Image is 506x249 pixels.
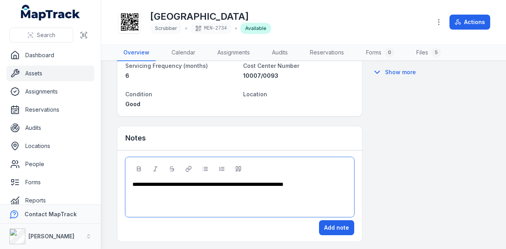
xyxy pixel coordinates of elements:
button: Blockquote [232,162,245,176]
a: Overview [117,45,156,61]
strong: [PERSON_NAME] [28,233,74,240]
a: Reports [6,193,94,208]
strong: Contact MapTrack [25,211,77,217]
a: Forms [6,174,94,190]
h3: Notes [125,133,146,144]
button: Show more [372,64,421,81]
span: Condition [125,91,152,97]
button: Actions [449,15,490,30]
button: Add note [319,220,354,235]
a: Assets [6,66,94,81]
a: Locations [6,138,94,154]
button: Ordered List [215,162,228,176]
a: Audits [6,120,94,136]
a: Forms0 [360,45,400,61]
a: Calendar [165,45,202,61]
span: 6 [125,72,129,79]
a: Files5 [410,45,447,61]
a: Audits [266,45,294,61]
button: Strikethrough [165,162,179,176]
span: Search [37,31,55,39]
button: Bulleted List [198,162,212,176]
span: Servicing Frequency (months) [125,62,208,69]
span: Good [125,101,140,107]
div: 5 [431,48,441,57]
span: Scrubber [155,25,177,31]
h1: [GEOGRAPHIC_DATA] [150,10,271,23]
div: 0 [385,48,394,57]
button: Italic [149,162,162,176]
button: Link [182,162,195,176]
button: Bold [132,162,145,176]
a: Assignments [211,45,256,61]
a: Assignments [6,84,94,99]
span: Location [243,91,267,97]
a: People [6,156,94,172]
div: MEN-2734 [191,23,232,34]
a: Reservations [6,102,94,118]
a: Reservations [304,45,350,61]
div: Available [240,23,271,34]
a: Dashboard [6,47,94,63]
span: Cost Center Number [243,62,299,69]
button: Search [9,28,73,43]
a: MapTrack [21,5,80,21]
span: 10007/0093 [243,72,278,79]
